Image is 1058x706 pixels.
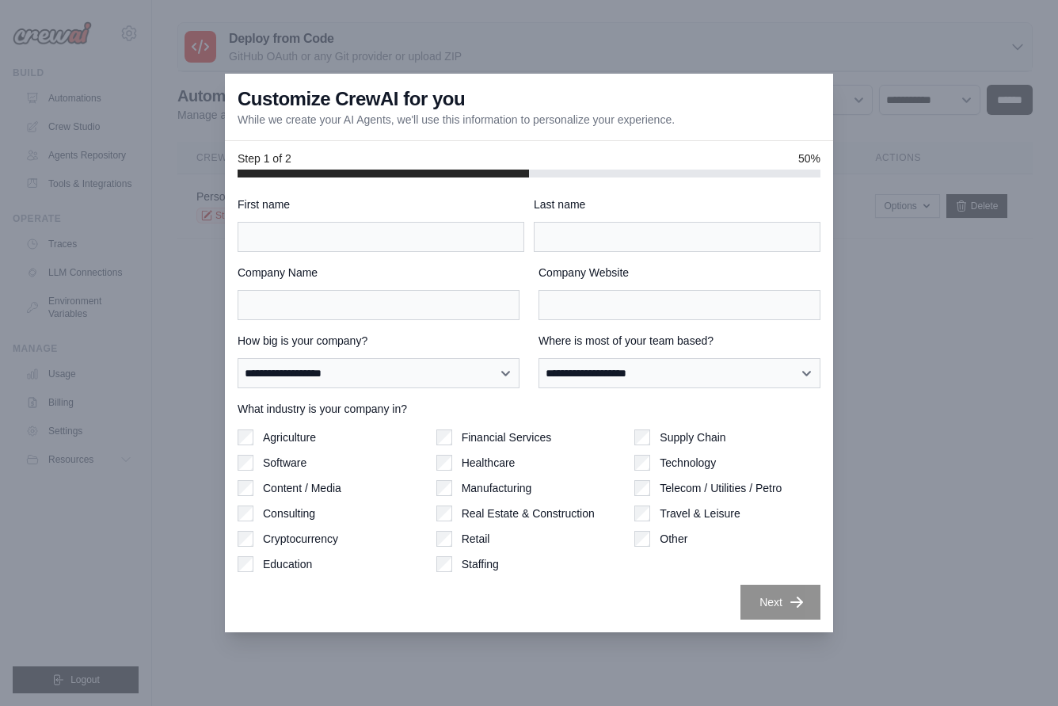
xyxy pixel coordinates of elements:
label: Agriculture [263,429,316,445]
label: Manufacturing [462,480,532,496]
span: Step 1 of 2 [238,151,291,166]
label: Content / Media [263,480,341,496]
label: Retail [462,531,490,547]
label: Financial Services [462,429,552,445]
label: Other [660,531,687,547]
label: Technology [660,455,716,471]
label: Real Estate & Construction [462,506,595,521]
label: Telecom / Utilities / Petro [660,480,782,496]
label: Staffing [462,556,499,572]
label: Cryptocurrency [263,531,338,547]
button: Next [740,585,820,620]
label: How big is your company? [238,333,519,349]
label: Supply Chain [660,429,725,445]
p: While we create your AI Agents, we'll use this information to personalize your experience. [238,112,675,128]
label: Company Website [539,265,820,280]
span: 50% [798,151,820,166]
label: What industry is your company in? [238,401,820,417]
h3: Customize CrewAI for you [238,86,465,112]
label: Last name [534,197,820,212]
label: Consulting [263,506,315,521]
label: Travel & Leisure [660,506,740,521]
label: Education [263,556,312,572]
label: Software [263,455,306,471]
label: Healthcare [462,455,516,471]
label: Company Name [238,265,519,280]
label: First name [238,197,524,212]
label: Where is most of your team based? [539,333,820,349]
